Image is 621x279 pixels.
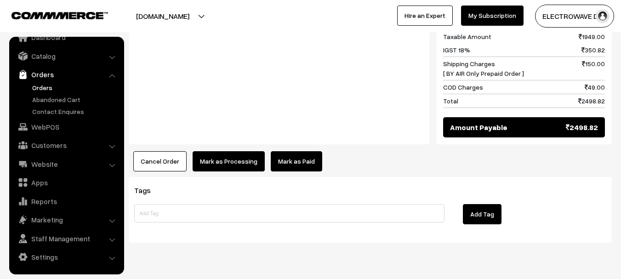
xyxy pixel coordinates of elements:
img: user [596,9,610,23]
span: 2498.82 [578,96,605,106]
a: My Subscription [461,6,524,26]
a: Apps [11,174,121,191]
a: Settings [11,249,121,265]
button: Cancel Order [133,151,187,171]
a: COMMMERCE [11,9,92,20]
span: 49.00 [585,82,605,92]
span: 150.00 [582,59,605,78]
button: Mark as Processing [193,151,265,171]
a: Catalog [11,48,121,64]
a: Dashboard [11,29,121,46]
a: Orders [11,66,121,83]
a: Orders [30,83,121,92]
a: Abandoned Cart [30,95,121,104]
span: 1949.00 [579,32,605,41]
input: Add Tag [134,204,444,222]
span: Shipping Charges [ BY AIR Only Prepaid Order ] [443,59,524,78]
a: Website [11,156,121,172]
button: [DOMAIN_NAME] [104,5,222,28]
a: WebPOS [11,119,121,135]
a: Contact Enquires [30,107,121,116]
span: Taxable Amount [443,32,491,41]
span: COD Charges [443,82,483,92]
a: Reports [11,193,121,210]
span: Total [443,96,458,106]
a: Customers [11,137,121,154]
a: Mark as Paid [271,151,322,171]
button: Add Tag [463,204,501,224]
span: Amount Payable [450,122,507,133]
a: Hire an Expert [397,6,453,26]
span: 350.82 [581,45,605,55]
span: Tags [134,186,162,195]
a: Marketing [11,211,121,228]
span: 2498.82 [566,122,598,133]
span: IGST 18% [443,45,470,55]
a: Staff Management [11,230,121,247]
button: ELECTROWAVE DE… [535,5,614,28]
img: COMMMERCE [11,12,108,19]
